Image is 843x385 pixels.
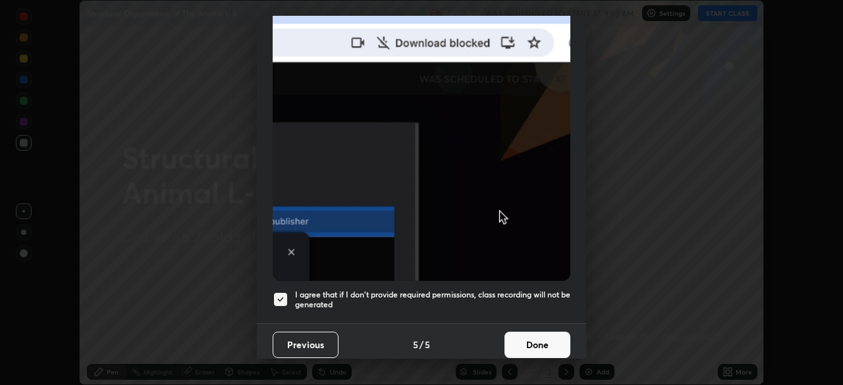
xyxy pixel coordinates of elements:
[425,338,430,351] h4: 5
[413,338,418,351] h4: 5
[420,338,423,351] h4: /
[273,332,339,358] button: Previous
[295,290,570,310] h5: I agree that if I don't provide required permissions, class recording will not be generated
[504,332,570,358] button: Done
